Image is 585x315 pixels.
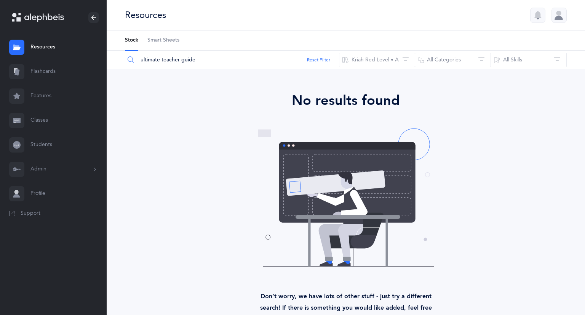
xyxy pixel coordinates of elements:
button: All Skills [491,51,567,69]
img: no-resources-found.svg [256,126,436,269]
span: Smart Sheets [147,37,179,44]
iframe: Drift Widget Chat Controller [547,277,576,306]
button: All Categories [415,51,491,69]
div: Resources [125,9,166,21]
input: Search Resources [125,51,339,69]
div: No results found [128,90,564,111]
span: Support [21,210,40,217]
button: Kriah Red Level • A [339,51,415,69]
button: Reset Filter [307,56,330,63]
